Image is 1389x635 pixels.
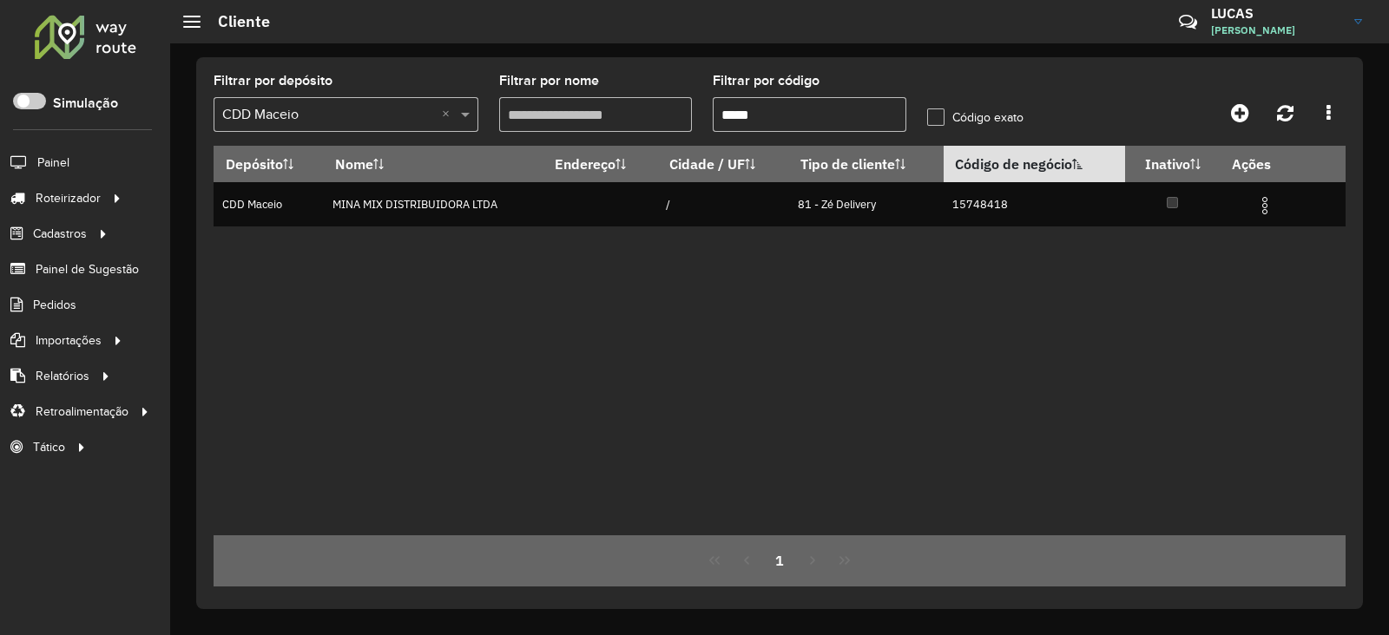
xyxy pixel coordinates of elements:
span: Pedidos [33,296,76,314]
span: Importações [36,331,102,350]
span: [PERSON_NAME] [1211,23,1341,38]
label: Código exato [927,108,1024,127]
span: Retroalimentação [36,403,128,421]
th: Cidade / UF [657,146,789,182]
span: Roteirizador [36,189,101,207]
th: Inativo [1125,146,1221,182]
button: 1 [763,544,796,577]
td: / [657,182,789,226]
span: Clear all [442,104,457,125]
span: Cadastros [33,225,87,243]
span: Painel de Sugestão [36,260,139,278]
td: 15748418 [944,182,1125,226]
a: Contato Rápido [1169,3,1207,41]
th: Tipo de cliente [788,146,943,182]
th: Endereço [543,146,657,182]
td: MINA MIX DISTRIBUIDORA LTDA [323,182,543,226]
th: Depósito [214,146,323,182]
label: Filtrar por nome [499,70,599,91]
th: Ações [1220,146,1324,182]
span: Painel [37,154,69,172]
h2: Cliente [201,12,270,31]
label: Simulação [53,93,118,114]
td: CDD Maceio [214,182,323,226]
label: Filtrar por código [713,70,820,91]
span: Tático [33,438,65,456]
td: 81 - Zé Delivery [788,182,943,226]
span: Relatórios [36,367,89,385]
th: Código de negócio [944,146,1125,182]
label: Filtrar por depósito [214,70,332,91]
h3: LUCAS [1211,5,1341,22]
th: Nome [323,146,543,182]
